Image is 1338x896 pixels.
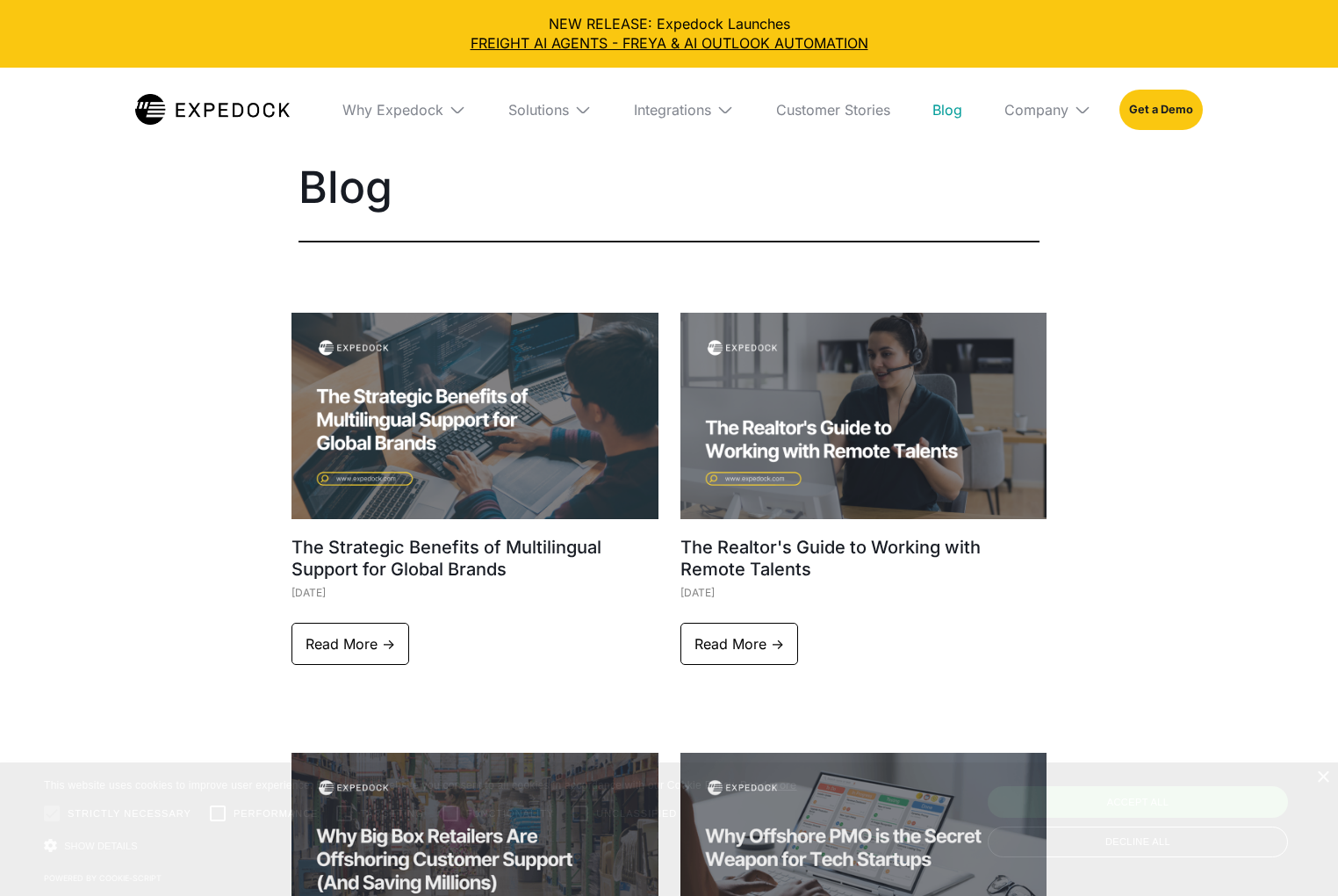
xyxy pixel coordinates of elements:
div: Accept all [988,786,1288,818]
span: This website uses cookies to improve user experience. By using our website you consent to all coo... [44,779,737,791]
span: Functionality [466,806,554,821]
div: Show details [44,834,797,858]
span: Unclassified [596,806,677,821]
div: [DATE] [680,581,1047,605]
h1: The Realtor's Guide to Working with Remote Talents [680,537,1047,581]
div: Close [1316,771,1329,784]
span: Targeting [360,806,423,821]
div: NEW RELEASE: Expedock Launches [14,14,1324,54]
a: Read More -> [291,623,409,665]
a: FREIGHT AI AGENTS - FREYA & AI OUTLOOK AUTOMATION [14,33,1324,53]
div: Solutions [494,68,606,152]
div: Company [990,68,1105,152]
span: Show details [64,841,138,851]
div: Why Expedock [328,68,480,152]
div: Company [1004,101,1068,119]
div: Integrations [620,68,748,152]
div: [DATE] [291,581,658,605]
a: Read more [740,778,797,791]
a: Get a Demo [1119,90,1203,130]
div: Integrations [634,101,711,119]
a: Powered by cookie-script [44,873,162,883]
span: Strictly necessary [68,806,191,821]
div: Decline all [988,827,1288,857]
div: Why Expedock [342,101,443,119]
a: Blog [918,68,976,152]
h1: The Strategic Benefits of Multilingual Support for Global Brands [291,537,658,581]
span: Performance [234,806,319,821]
div: Solutions [508,101,569,119]
h1: Blog [299,165,1039,209]
a: Customer Stories [762,68,904,152]
a: Read More -> [680,623,798,665]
